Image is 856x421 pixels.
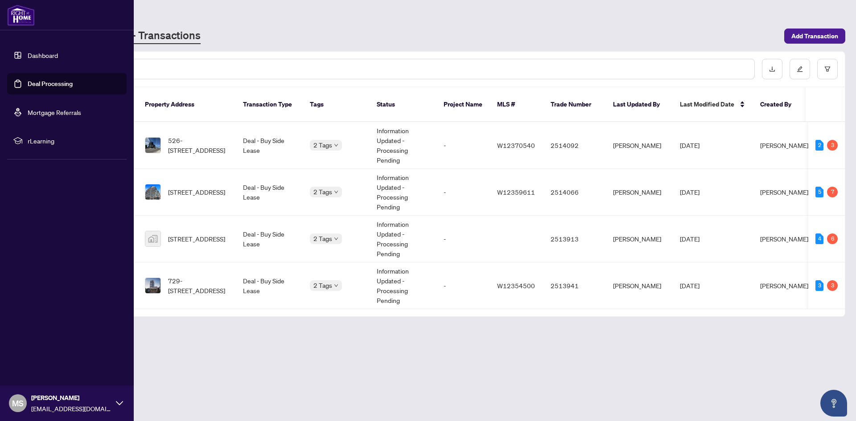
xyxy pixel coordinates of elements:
th: Created By [753,87,807,122]
th: Property Address [138,87,236,122]
td: Information Updated - Processing Pending [370,122,436,169]
td: Information Updated - Processing Pending [370,169,436,216]
th: Last Updated By [606,87,673,122]
img: thumbnail-img [145,231,160,246]
span: Last Modified Date [680,99,734,109]
td: [PERSON_NAME] [606,216,673,262]
td: Information Updated - Processing Pending [370,262,436,309]
th: MLS # [490,87,543,122]
div: 6 [827,233,838,244]
div: 4 [815,233,823,244]
span: Add Transaction [791,29,838,43]
td: Information Updated - Processing Pending [370,216,436,262]
td: - [436,122,490,169]
span: 2 Tags [313,187,332,197]
div: 2 [815,140,823,151]
span: 526-[STREET_ADDRESS] [168,135,229,155]
th: Project Name [436,87,490,122]
td: Deal - Buy Side Lease [236,122,303,169]
span: [PERSON_NAME] [760,141,808,149]
td: [PERSON_NAME] [606,262,673,309]
span: [PERSON_NAME] [760,282,808,290]
td: [PERSON_NAME] [606,169,673,216]
td: Deal - Buy Side Lease [236,216,303,262]
span: down [334,190,338,194]
img: thumbnail-img [145,278,160,293]
th: Trade Number [543,87,606,122]
span: filter [824,66,831,72]
span: W12370540 [497,141,535,149]
td: 2513913 [543,216,606,262]
th: Status [370,87,436,122]
a: Deal Processing [28,80,73,88]
div: 3 [815,280,823,291]
a: Mortgage Referrals [28,108,81,116]
div: 7 [827,187,838,197]
span: [STREET_ADDRESS] [168,234,225,244]
img: logo [7,4,35,26]
td: 2514066 [543,169,606,216]
span: 2 Tags [313,280,332,290]
button: Open asap [820,390,847,417]
span: [STREET_ADDRESS] [168,187,225,197]
div: 5 [815,187,823,197]
th: Tags [303,87,370,122]
td: [PERSON_NAME] [606,122,673,169]
span: [DATE] [680,141,700,149]
span: [DATE] [680,235,700,243]
img: thumbnail-img [145,184,160,200]
span: [PERSON_NAME] [760,188,808,196]
button: download [762,59,782,79]
span: down [334,143,338,147]
button: edit [790,59,810,79]
span: [PERSON_NAME] [760,235,808,243]
button: filter [817,59,838,79]
td: - [436,216,490,262]
div: 3 [827,140,838,151]
td: - [436,169,490,216]
td: 2514092 [543,122,606,169]
span: down [334,283,338,288]
td: Deal - Buy Side Lease [236,262,303,309]
span: MS [12,397,24,409]
div: 3 [827,280,838,291]
span: 729-[STREET_ADDRESS] [168,276,229,295]
img: thumbnail-img [145,138,160,153]
span: [PERSON_NAME] [31,393,111,403]
a: Dashboard [28,51,58,59]
span: [DATE] [680,188,700,196]
span: 2 Tags [313,140,332,150]
th: Last Modified Date [673,87,753,122]
span: [DATE] [680,282,700,290]
span: download [769,66,775,72]
span: down [334,237,338,241]
span: W12359611 [497,188,535,196]
span: [EMAIL_ADDRESS][DOMAIN_NAME] [31,404,111,413]
span: edit [797,66,803,72]
button: Add Transaction [784,29,845,44]
span: rLearning [28,136,120,146]
th: Transaction Type [236,87,303,122]
span: 2 Tags [313,233,332,244]
span: W12354500 [497,282,535,290]
td: Deal - Buy Side Lease [236,169,303,216]
td: - [436,262,490,309]
td: 2513941 [543,262,606,309]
